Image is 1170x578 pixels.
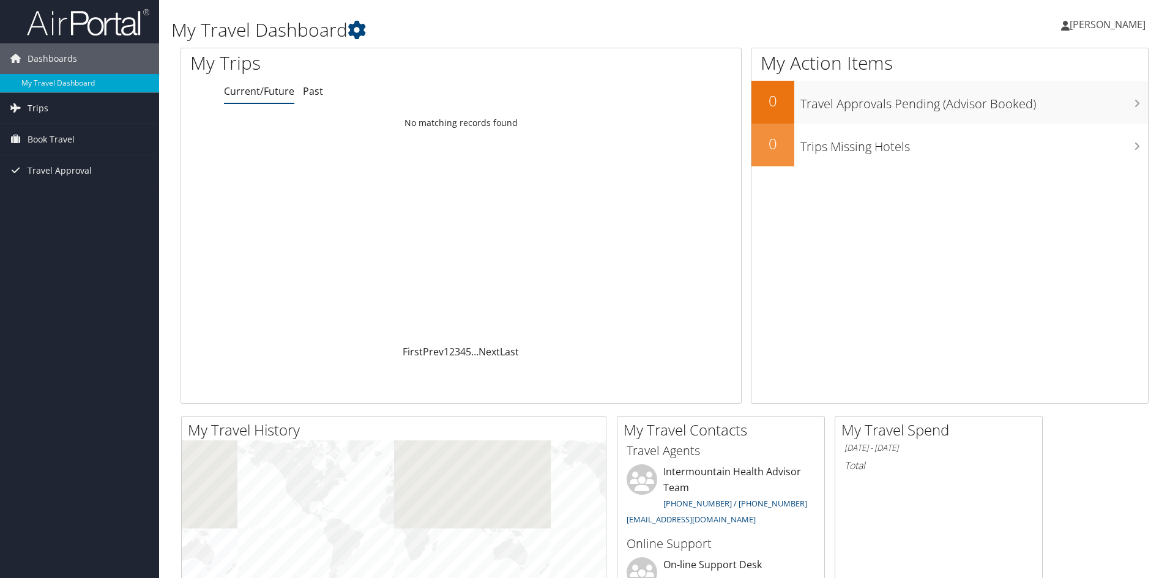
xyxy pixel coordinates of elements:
[627,535,815,552] h3: Online Support
[627,442,815,459] h3: Travel Agents
[460,345,466,358] a: 4
[28,124,75,155] span: Book Travel
[800,132,1148,155] h3: Trips Missing Hotels
[844,442,1033,454] h6: [DATE] - [DATE]
[466,345,471,358] a: 5
[751,50,1148,76] h1: My Action Items
[627,514,756,525] a: [EMAIL_ADDRESS][DOMAIN_NAME]
[28,93,48,124] span: Trips
[423,345,444,358] a: Prev
[1061,6,1158,43] a: [PERSON_NAME]
[1070,18,1146,31] span: [PERSON_NAME]
[28,43,77,74] span: Dashboards
[663,498,807,509] a: [PHONE_NUMBER] / [PHONE_NUMBER]
[844,459,1033,472] h6: Total
[479,345,500,358] a: Next
[27,8,149,37] img: airportal-logo.png
[800,89,1148,113] h3: Travel Approvals Pending (Advisor Booked)
[455,345,460,358] a: 3
[620,464,821,530] li: Intermountain Health Advisor Team
[171,17,829,43] h1: My Travel Dashboard
[190,50,499,76] h1: My Trips
[181,112,741,134] td: No matching records found
[841,420,1042,440] h2: My Travel Spend
[28,155,92,186] span: Travel Approval
[751,124,1148,166] a: 0Trips Missing Hotels
[751,133,794,154] h2: 0
[624,420,824,440] h2: My Travel Contacts
[500,345,519,358] a: Last
[188,420,606,440] h2: My Travel History
[444,345,449,358] a: 1
[403,345,423,358] a: First
[449,345,455,358] a: 2
[751,91,794,111] h2: 0
[303,84,323,98] a: Past
[751,81,1148,124] a: 0Travel Approvals Pending (Advisor Booked)
[471,345,479,358] span: …
[224,84,294,98] a: Current/Future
